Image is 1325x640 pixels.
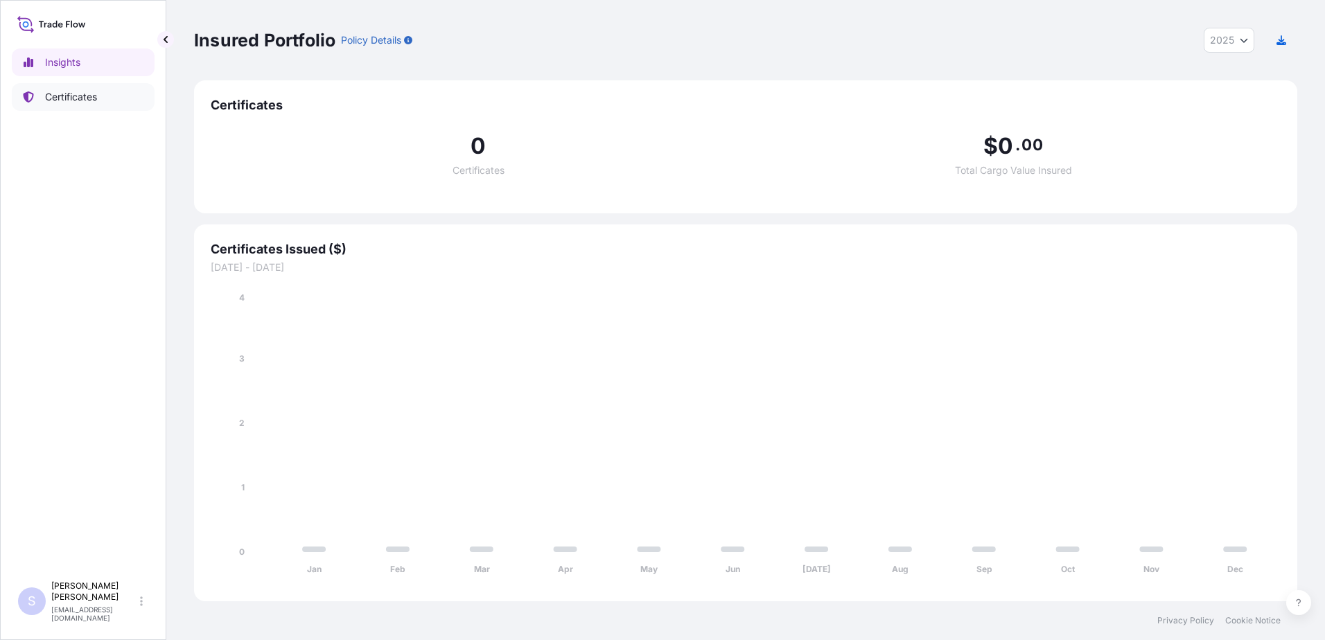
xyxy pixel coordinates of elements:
span: [DATE] - [DATE] [211,260,1281,274]
tspan: Feb [390,564,405,574]
tspan: 4 [239,292,245,303]
tspan: Nov [1143,564,1160,574]
tspan: 0 [239,546,245,557]
tspan: 1 [241,482,245,492]
tspan: 3 [239,353,245,364]
tspan: Mar [474,564,490,574]
a: Privacy Policy [1157,615,1214,626]
tspan: Apr [558,564,573,574]
tspan: [DATE] [802,564,831,574]
tspan: Dec [1227,564,1243,574]
p: Policy Details [341,33,401,47]
span: . [1015,139,1020,150]
span: 00 [1021,139,1042,150]
p: [EMAIL_ADDRESS][DOMAIN_NAME] [51,605,137,622]
span: Certificates [211,97,1281,114]
button: Year Selector [1204,28,1254,53]
tspan: Sep [976,564,992,574]
span: 2025 [1210,33,1234,47]
tspan: Aug [892,564,909,574]
a: Certificates [12,83,155,111]
span: Certificates Issued ($) [211,241,1281,258]
p: Insights [45,55,80,69]
span: 0 [998,135,1013,157]
tspan: Jun [726,564,740,574]
p: Certificates [45,90,97,104]
tspan: Oct [1061,564,1076,574]
span: $ [983,135,998,157]
a: Insights [12,48,155,76]
p: Insured Portfolio [194,29,335,51]
tspan: Jan [307,564,322,574]
a: Cookie Notice [1225,615,1281,626]
tspan: 2 [239,418,245,428]
tspan: May [640,564,658,574]
p: [PERSON_NAME] [PERSON_NAME] [51,580,137,603]
span: Certificates [453,166,504,175]
span: Total Cargo Value Insured [955,166,1072,175]
span: S [28,594,36,608]
span: 0 [471,135,486,157]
